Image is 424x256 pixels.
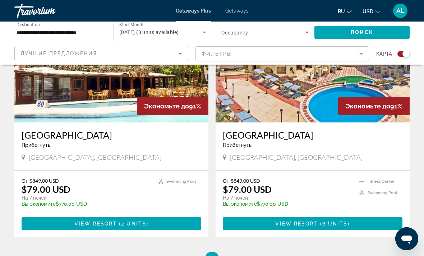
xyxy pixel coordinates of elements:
span: AL [396,7,405,14]
span: Экономьте до [144,102,189,110]
span: Экономьте до [345,102,390,110]
img: 2420E01L.jpg [216,8,410,122]
button: View Resort(6 units) [223,217,402,230]
span: Occupancy [221,30,248,36]
p: На 7 ночей [22,195,151,201]
span: ru [338,9,345,14]
span: Вы экономите [22,201,56,207]
img: 3936O01X.jpg [14,8,208,122]
button: Filter [195,46,369,62]
span: карта [376,49,392,59]
p: $770.00 USD [22,201,151,207]
span: Вы экономите [223,201,257,207]
span: USD [363,9,373,14]
mat-select: Sort by [20,49,182,58]
p: На 7 ночей [223,195,352,201]
div: 91% [338,97,410,115]
button: Поиск [314,26,410,39]
span: Поиск [351,29,373,35]
a: [GEOGRAPHIC_DATA] [223,130,402,140]
button: User Menu [391,3,410,18]
span: Start Month [119,22,143,27]
p: $79.00 USD [22,184,70,195]
span: [GEOGRAPHIC_DATA], [GEOGRAPHIC_DATA] [29,153,161,161]
span: Fitness Center [368,179,395,184]
span: View Resort [275,221,318,227]
iframe: Кнопка для запуску вікна повідомлень [395,227,418,250]
span: View Resort [74,221,117,227]
span: Лучшие предложения [20,51,97,56]
a: Getaways Plus [176,8,211,14]
span: Прибегнуть [223,142,252,148]
p: $79.00 USD [223,184,272,195]
span: [GEOGRAPHIC_DATA], [GEOGRAPHIC_DATA] [230,153,363,161]
span: $849.00 USD [29,178,59,184]
span: [DATE] (8 units available) [119,29,179,35]
span: От [223,178,229,184]
span: Swimming Pool [368,191,397,195]
span: Destination [17,22,40,27]
button: Change language [338,6,352,17]
span: Прибегнуть [22,142,50,148]
button: Change currency [363,6,380,17]
span: 6 units [322,221,348,227]
a: Getaways [225,8,249,14]
a: Travorium [14,1,86,20]
p: $770.00 USD [223,201,352,207]
button: View Resort(2 units) [22,217,201,230]
span: $849.00 USD [231,178,260,184]
span: ( ) [117,221,148,227]
div: 91% [137,97,208,115]
span: 2 units [121,221,146,227]
span: От [22,178,28,184]
span: ( ) [318,221,350,227]
span: Swimming Pool [166,179,196,184]
a: [GEOGRAPHIC_DATA] [22,130,201,140]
